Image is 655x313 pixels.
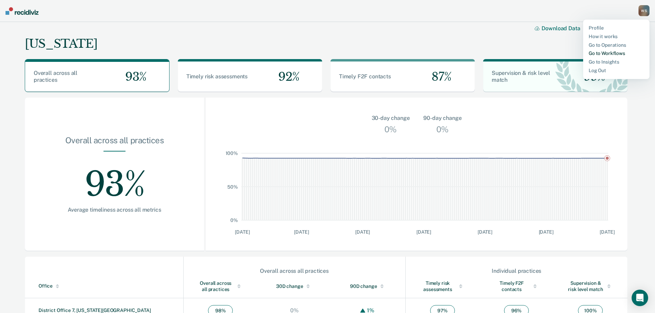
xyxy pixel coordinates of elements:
[183,275,257,298] th: Toggle SortBy
[235,229,250,235] text: [DATE]
[479,275,553,298] th: Toggle SortBy
[186,73,248,80] span: Timely risk assessments
[578,70,605,84] span: 99%
[47,206,182,213] div: Average timeliness across all metrics
[39,283,181,289] div: Office
[589,25,644,31] a: Profile
[25,275,183,298] th: Toggle SortBy
[535,25,588,32] button: Download Data
[589,68,644,74] a: Log Out
[638,5,649,16] button: WS
[47,135,182,151] div: Overall across all practices
[120,70,146,84] span: 93%
[372,114,410,122] div: 30-day change
[589,34,644,40] a: How it works
[589,42,644,48] a: Go to Operations
[184,268,405,274] div: Overall across all practices
[426,70,451,84] span: 87%
[423,114,461,122] div: 90-day change
[435,122,450,136] div: 0%
[554,275,627,298] th: Toggle SortBy
[34,70,77,83] span: Overall across all practices
[632,290,648,306] div: Open Intercom Messenger
[339,73,391,80] span: Timely F2F contacts
[345,283,392,289] div: 90D change
[271,283,318,289] div: 30D change
[25,37,97,51] div: [US_STATE]
[273,70,299,84] span: 92%
[6,7,39,15] img: Recidiviz
[406,268,627,274] div: Individual practices
[600,229,614,235] text: [DATE]
[478,229,492,235] text: [DATE]
[589,59,644,65] a: Go to Insights
[492,70,550,83] span: Supervision & risk level match
[539,229,554,235] text: [DATE]
[383,122,399,136] div: 0%
[331,275,405,298] th: Toggle SortBy
[197,280,244,292] div: Overall across all practices
[493,280,539,292] div: Timely F2F contacts
[405,275,479,298] th: Toggle SortBy
[419,280,466,292] div: Timely risk assessments
[567,280,614,292] div: Supervision & risk level match
[294,229,309,235] text: [DATE]
[416,229,431,235] text: [DATE]
[589,51,644,56] a: Go to Workflows
[47,152,182,206] div: 93%
[638,5,649,16] div: W S
[258,275,331,298] th: Toggle SortBy
[39,308,151,313] a: District Office 7, [US_STATE][GEOGRAPHIC_DATA]
[355,229,370,235] text: [DATE]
